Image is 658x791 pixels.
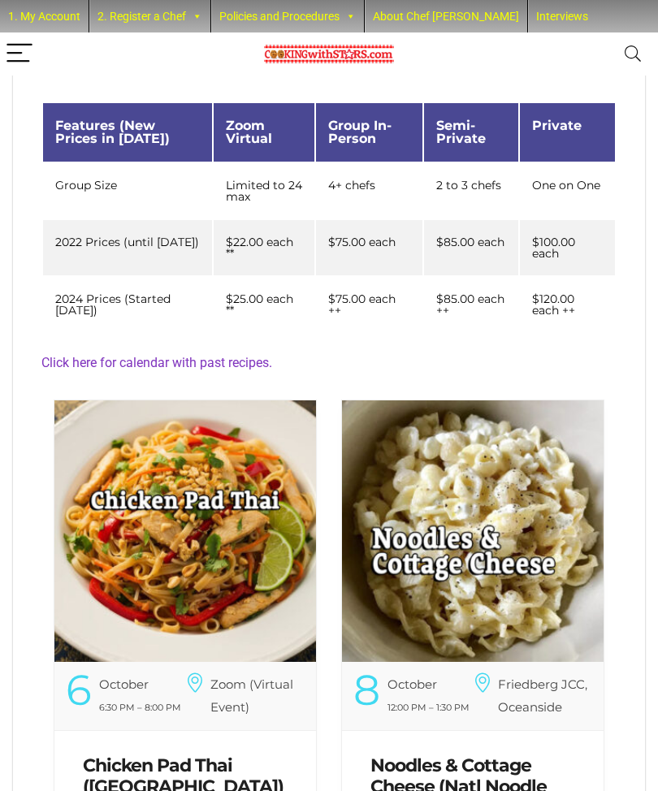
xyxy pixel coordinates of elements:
[532,118,582,133] span: Private
[99,673,149,695] div: October
[328,236,409,248] div: $75.00 each
[226,236,303,259] div: $22.00 each **
[328,179,409,191] div: 4+ chefs
[264,45,394,64] img: Chef Paula's Cooking With Stars
[436,179,507,191] div: 2 to 3 chefs
[436,118,486,146] span: Semi-Private
[498,673,587,718] h6: Friedberg JCC, Oceanside
[66,696,185,719] div: 6:30 PM – 8:00 PM
[55,118,170,146] span: Features (New Prices in [DATE])
[210,673,293,718] h6: Zoom (Virtual Event)
[532,293,603,316] div: $120.00 each ++
[41,355,272,370] a: Click here for calendar with past recipes.
[66,673,90,707] div: 6
[226,118,272,146] span: Zoom Virtual
[436,293,507,316] div: $85.00 each ++
[613,32,652,76] button: Search
[532,179,603,191] div: One on One
[55,179,200,191] div: Group Size
[532,236,603,259] div: $100.00 each
[55,236,200,248] div: 2022 Prices (until [DATE])
[353,696,473,719] div: 12:00 PM – 1:30 PM
[328,118,392,146] span: Group In-Person
[55,293,200,316] div: 2024 Prices (Started [DATE])
[436,236,507,248] div: $85.00 each
[226,179,303,202] div: Limited to 24 max
[328,293,409,316] div: $75.00 each ++
[353,673,379,707] div: 8
[226,293,303,316] div: $25.00 each **
[387,673,437,695] div: October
